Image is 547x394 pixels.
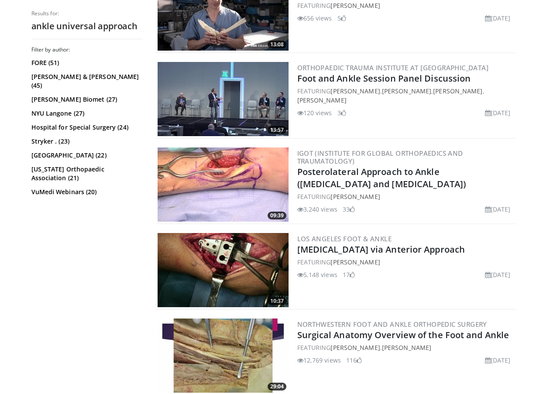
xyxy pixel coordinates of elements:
li: 3 [337,108,346,117]
div: FEATURING [297,1,514,10]
a: 29:04 [158,319,289,393]
li: 33 [343,205,355,214]
a: Posterolateral Approach to Ankle ([MEDICAL_DATA] and [MEDICAL_DATA]) [297,166,466,190]
span: 13:57 [268,126,286,134]
li: 5 [337,14,346,23]
img: 47db561e-ce1f-445a-9469-341d8622efbc.300x170_q85_crop-smart_upscale.jpg [158,147,289,222]
span: 10:37 [268,297,286,305]
a: Stryker . (23) [31,137,141,146]
span: 13:08 [268,41,286,48]
a: [US_STATE] Orthopaedic Association (21) [31,165,141,182]
a: Foot and Ankle Session Panel Discussion [297,72,471,84]
h3: Filter by author: [31,46,143,53]
a: Surgical Anatomy Overview of the Foot and Ankle [297,329,509,341]
li: 3,240 views [297,205,337,214]
a: Northwestern Foot and Ankle Orthopedic Surgery [297,320,487,329]
div: FEATURING [297,257,514,267]
a: FORE (51) [31,58,141,67]
span: 09:39 [268,212,286,219]
a: 10:37 [158,233,289,307]
a: Los Angeles Foot & Ankle [297,234,392,243]
div: FEATURING [297,192,514,201]
li: 116 [346,356,362,365]
a: [PERSON_NAME] [330,258,380,266]
li: 5,148 views [297,270,337,279]
a: [PERSON_NAME] [297,96,347,104]
div: FEATURING , [297,343,514,352]
li: 120 views [297,108,332,117]
li: [DATE] [485,14,511,23]
a: Orthopaedic Trauma Institute at [GEOGRAPHIC_DATA] [297,63,489,72]
a: [GEOGRAPHIC_DATA] (22) [31,151,141,160]
div: FEATURING , , , [297,86,514,105]
a: [PERSON_NAME] [433,87,482,95]
a: IGOT (Institute for Global Orthopaedics and Traumatology) [297,149,463,165]
a: [PERSON_NAME] & [PERSON_NAME] (45) [31,72,141,90]
a: [PERSON_NAME] [330,343,380,352]
h2: ankle universal approach [31,21,143,32]
li: 17 [343,270,355,279]
li: [DATE] [485,108,511,117]
img: 8970f8e1-af41-4fb8-bd94-3e47a5a540c0.300x170_q85_crop-smart_upscale.jpg [158,62,289,136]
li: [DATE] [485,270,511,279]
span: 29:04 [268,383,286,391]
a: [MEDICAL_DATA] via Anterior Approach [297,243,465,255]
img: 48c309ac-6041-40a9-a5cd-d37dcc1ec6b5.300x170_q85_crop-smart_upscale.jpg [158,233,289,307]
a: [PERSON_NAME] Biomet (27) [31,95,141,104]
li: [DATE] [485,356,511,365]
p: Results for: [31,10,143,17]
a: [PERSON_NAME] [330,192,380,201]
li: [DATE] [485,205,511,214]
a: NYU Langone (27) [31,109,141,118]
img: 938aaba1-a3f5-4d34-8f26-22b80dc3addc.300x170_q85_crop-smart_upscale.jpg [158,319,289,393]
a: VuMedi Webinars (20) [31,188,141,196]
a: [PERSON_NAME] [382,343,431,352]
a: Hospital for Special Surgery (24) [31,123,141,132]
a: 13:57 [158,62,289,136]
a: [PERSON_NAME] [330,1,380,10]
li: 656 views [297,14,332,23]
li: 12,769 views [297,356,341,365]
a: [PERSON_NAME] [382,87,431,95]
a: [PERSON_NAME] [330,87,380,95]
a: 09:39 [158,147,289,222]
